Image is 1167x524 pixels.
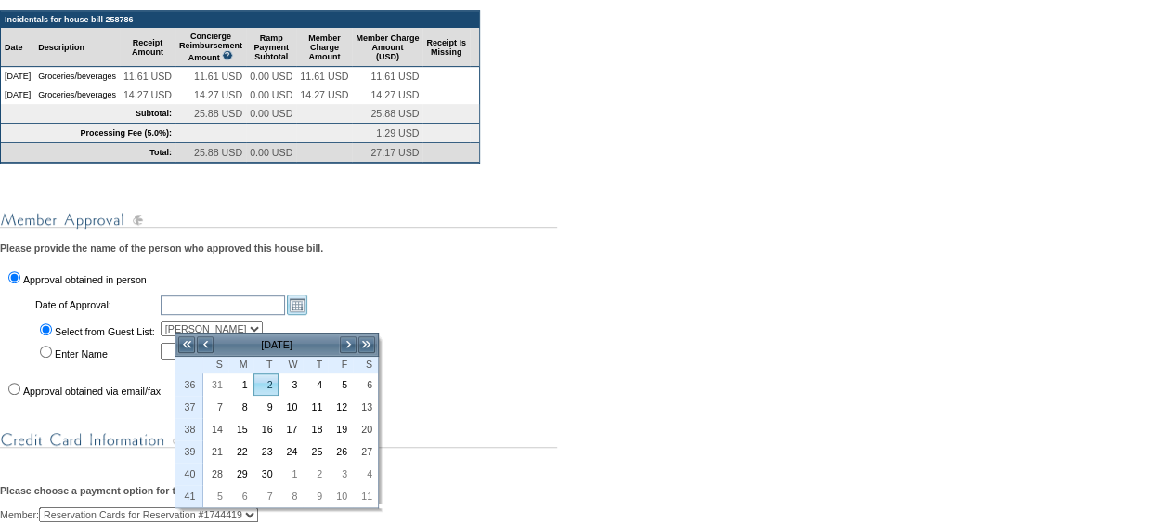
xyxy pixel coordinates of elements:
[194,71,242,82] span: 11.61 USD
[304,397,327,417] a: 11
[204,486,227,506] a: 5
[1,85,34,104] td: [DATE]
[329,397,352,417] a: 12
[253,396,279,418] td: Tuesday, September 09, 2025
[279,464,303,484] a: 1
[23,386,161,397] label: Approval obtained via email/fax
[250,108,292,119] span: 0.00 USD
[370,89,419,100] span: 14.27 USD
[55,326,155,337] label: Select from Guest List:
[354,397,377,417] a: 13
[204,441,227,462] a: 21
[254,397,278,417] a: 9
[253,463,279,485] td: Tuesday, September 30, 2025
[203,440,228,463] td: Sunday, September 21, 2025
[353,373,378,396] td: Saturday, September 06, 2025
[303,396,328,418] td: Thursday, September 11, 2025
[352,28,422,67] td: Member Charge Amount (USD)
[328,485,353,507] td: Friday, October 10, 2025
[229,441,253,462] a: 22
[328,357,353,373] th: Friday
[354,464,377,484] a: 4
[229,397,253,417] a: 8
[253,485,279,507] td: Tuesday, October 07, 2025
[214,334,339,355] td: [DATE]
[303,485,328,507] td: Thursday, October 09, 2025
[279,463,304,485] td: Wednesday, October 01, 2025
[353,357,378,373] th: Saturday
[1,67,34,85] td: [DATE]
[222,50,233,60] img: questionMark_lightBlue.gif
[194,108,242,119] span: 25.88 USD
[1,143,175,163] td: Total:
[228,463,253,485] td: Monday, September 29, 2025
[203,396,228,418] td: Sunday, September 07, 2025
[296,28,352,67] td: Member Charge Amount
[203,485,228,507] td: Sunday, October 05, 2025
[422,28,470,67] td: Receipt Is Missing
[329,486,352,506] a: 10
[1,11,479,28] td: Incidentals for house bill 258786
[229,374,253,395] a: 1
[329,441,352,462] a: 26
[175,463,203,485] th: 40
[229,464,253,484] a: 29
[196,335,214,354] a: <
[55,348,108,360] label: Enter Name
[254,464,278,484] a: 30
[279,441,303,462] a: 24
[329,419,352,439] a: 19
[1,104,175,124] td: Subtotal:
[353,396,378,418] td: Saturday, September 13, 2025
[175,418,203,440] th: 38
[253,373,279,396] td: Tuesday, September 02, 2025
[1,124,175,143] td: Processing Fee (5.0%):
[279,374,303,395] a: 3
[353,440,378,463] td: Saturday, September 27, 2025
[253,418,279,440] td: Tuesday, September 16, 2025
[328,418,353,440] td: Friday, September 19, 2025
[253,440,279,463] td: Tuesday, September 23, 2025
[328,373,353,396] td: Friday, September 05, 2025
[228,440,253,463] td: Monday, September 22, 2025
[203,373,228,396] td: Sunday, August 31, 2025
[228,357,253,373] th: Monday
[303,373,328,396] td: Thursday, September 04, 2025
[254,441,278,462] a: 23
[279,485,304,507] td: Wednesday, October 08, 2025
[376,127,419,138] span: 1.29 USD
[250,89,292,100] span: 0.00 USD
[254,374,278,395] a: 2
[329,374,352,395] a: 5
[1,28,34,67] td: Date
[194,89,242,100] span: 14.27 USD
[204,464,227,484] a: 28
[370,108,419,119] span: 25.88 USD
[34,28,120,67] td: Description
[204,419,227,439] a: 14
[254,419,278,439] a: 16
[204,374,227,395] a: 31
[229,419,253,439] a: 15
[339,335,357,354] a: >
[279,486,303,506] a: 8
[279,357,304,373] th: Wednesday
[34,85,120,104] td: Groceries/beverages
[175,440,203,463] th: 39
[250,147,292,158] span: 0.00 USD
[357,335,376,354] a: >>
[353,418,378,440] td: Saturday, September 20, 2025
[228,373,253,396] td: Monday, September 01, 2025
[353,463,378,485] td: Saturday, October 04, 2025
[228,485,253,507] td: Monday, October 06, 2025
[175,28,246,67] td: Concierge Reimbursement Amount
[303,357,328,373] th: Thursday
[354,486,377,506] a: 11
[303,440,328,463] td: Thursday, September 25, 2025
[34,67,120,85] td: Groceries/beverages
[229,486,253,506] a: 6
[354,441,377,462] a: 27
[354,419,377,439] a: 20
[300,89,348,100] span: 14.27 USD
[228,396,253,418] td: Monday, September 08, 2025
